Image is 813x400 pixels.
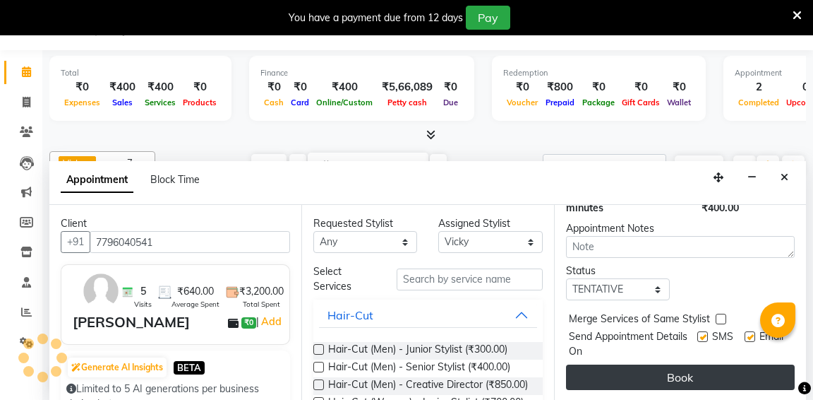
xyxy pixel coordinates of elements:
span: Cash [260,98,287,107]
span: Prepaid [542,98,578,107]
div: ₹0 [438,79,463,95]
span: Total Spent [243,299,280,310]
div: ₹0 [579,79,618,95]
span: Voucher [503,98,541,107]
input: Search by service name [397,269,542,290]
span: Expenses [61,98,104,107]
div: ₹0 [618,79,663,95]
span: ₹640.00 [177,284,214,299]
span: Hair-Cut (Men) - Senior Stylist (₹400.00) [328,360,510,377]
span: Gift Cards [618,98,663,107]
div: Assigned Stylist [438,216,542,231]
span: Services [141,98,179,107]
div: Finance [260,67,463,79]
div: ₹5,66,089 [376,79,438,95]
div: [PERSON_NAME] [73,312,190,333]
span: SMS [712,329,733,359]
button: Pay [466,6,510,30]
span: +7 [121,157,143,168]
input: Search by Name/Mobile/Email/Code [90,231,290,253]
span: Block Time [150,173,200,186]
div: Requested Stylist [313,216,417,231]
a: Add [259,313,284,330]
span: Hair-Cut (Men) - Creative Director (₹850.00) [328,377,528,395]
button: Book [566,365,795,390]
div: ₹0 [287,79,313,95]
span: Vicky [63,158,85,169]
span: Email [759,329,783,359]
span: Products [179,98,220,107]
input: Search Appointment [543,154,666,176]
div: ₹0 [663,79,694,95]
span: Send Appointment Details On [569,329,692,359]
span: Wallet [663,98,694,107]
span: Hair-Cut (Men) - Junior Stylist (₹300.00) [328,342,507,360]
div: Total [61,67,220,79]
span: ₹3,200.00 [239,284,284,299]
span: ₹400.00 [701,201,739,214]
div: ₹400 [141,79,179,95]
span: BETA [174,361,205,375]
div: ₹0 [179,79,220,95]
span: Average Spent [171,299,219,310]
span: Online/Custom [313,98,376,107]
span: Due [440,98,462,107]
div: ₹800 [541,79,579,95]
span: Merge Services of Same Stylist [569,312,710,329]
span: Appointment [61,167,133,193]
div: Status [566,264,670,278]
button: Close [774,167,795,189]
span: Today [251,154,287,176]
span: ₹0 [241,317,256,329]
div: ₹0 [503,79,541,95]
div: Hair-Cut [327,307,373,324]
input: 2025-10-01 [352,155,423,176]
span: Visits [134,299,152,310]
span: Petty cash [384,98,430,107]
span: Card [287,98,313,107]
span: Wed [319,160,352,170]
span: Package [579,98,618,107]
button: +91 [61,231,90,253]
div: ₹0 [260,79,287,95]
div: Appointment Notes [566,221,795,236]
div: ₹0 [61,79,104,95]
button: Generate AI Insights [68,358,167,377]
button: ADD NEW [675,155,723,175]
div: You have a payment due from 12 days [289,11,463,25]
span: | [256,313,284,330]
a: x [85,158,92,169]
div: Redemption [503,67,694,79]
span: Sales [109,98,136,107]
button: Hair-Cut [319,302,536,328]
div: 2 [735,79,783,95]
span: Completed [735,98,783,107]
div: ₹400 [313,79,376,95]
div: Client [61,216,290,231]
span: ADD NEW [678,160,720,170]
span: 5 [140,284,146,299]
div: Select Services [303,264,386,294]
div: ₹400 [104,79,141,95]
img: avatar [80,271,121,312]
